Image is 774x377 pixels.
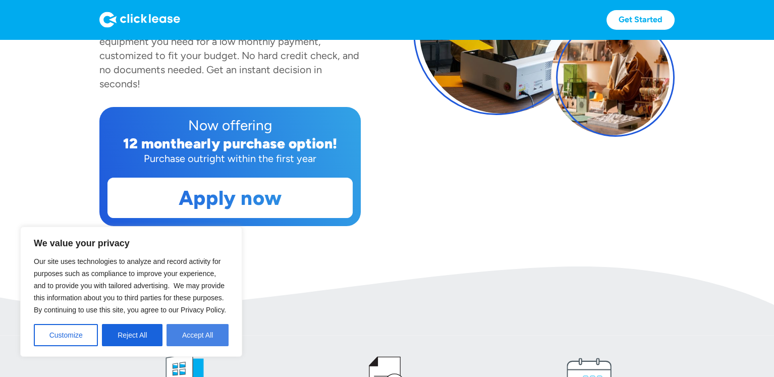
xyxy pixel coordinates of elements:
[102,324,162,346] button: Reject All
[20,227,242,357] div: We value your privacy
[108,178,352,218] a: Apply now
[99,12,180,28] img: Logo
[34,324,98,346] button: Customize
[167,324,229,346] button: Accept All
[99,21,359,90] div: has partnered with Clicklease to help you get the equipment you need for a low monthly payment, c...
[123,135,185,152] div: 12 month
[34,257,226,314] span: Our site uses technologies to analyze and record activity for purposes such as compliance to impr...
[34,237,229,249] p: We value your privacy
[107,151,353,166] div: Purchase outright within the first year
[107,115,353,135] div: Now offering
[606,10,675,30] a: Get Started
[185,135,337,152] div: early purchase option!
